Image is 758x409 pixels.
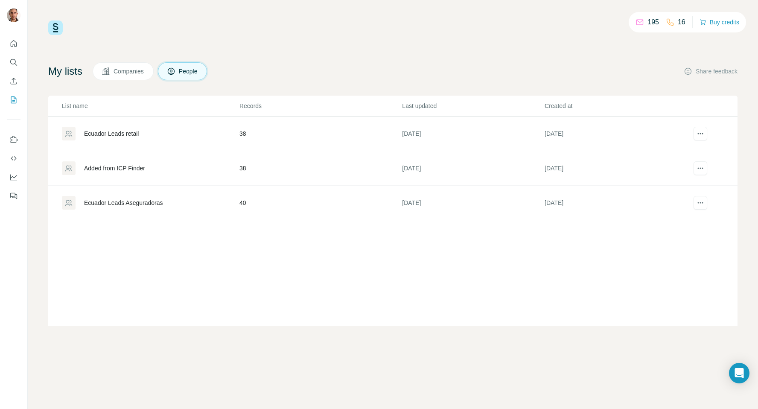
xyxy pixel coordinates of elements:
[7,169,20,185] button: Dashboard
[694,161,707,175] button: actions
[402,186,544,220] td: [DATE]
[48,64,82,78] h4: My lists
[62,102,239,110] p: List name
[729,363,749,383] div: Open Intercom Messenger
[7,9,20,22] img: Avatar
[544,186,687,220] td: [DATE]
[694,127,707,140] button: actions
[402,102,544,110] p: Last updated
[84,199,163,207] div: Ecuador Leads Aseguradoras
[684,67,738,76] button: Share feedback
[239,117,402,151] td: 38
[239,151,402,186] td: 38
[239,102,401,110] p: Records
[179,67,198,76] span: People
[544,151,687,186] td: [DATE]
[7,132,20,147] button: Use Surfe on LinkedIn
[544,117,687,151] td: [DATE]
[647,17,659,27] p: 195
[239,186,402,220] td: 40
[84,129,139,138] div: Ecuador Leads retail
[7,188,20,204] button: Feedback
[402,117,544,151] td: [DATE]
[84,164,145,172] div: Added from ICP Finder
[7,55,20,70] button: Search
[48,20,63,35] img: Surfe Logo
[7,73,20,89] button: Enrich CSV
[114,67,145,76] span: Companies
[694,196,707,210] button: actions
[7,36,20,51] button: Quick start
[7,92,20,108] button: My lists
[402,151,544,186] td: [DATE]
[678,17,685,27] p: 16
[700,16,739,28] button: Buy credits
[545,102,686,110] p: Created at
[7,151,20,166] button: Use Surfe API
